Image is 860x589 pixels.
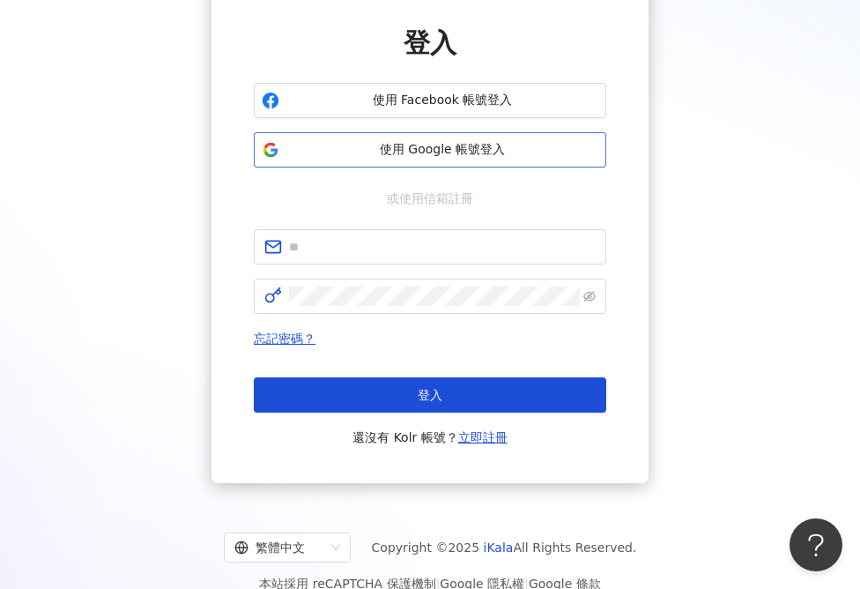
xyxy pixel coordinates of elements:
span: eye-invisible [583,290,596,302]
button: 使用 Google 帳號登入 [254,132,606,168]
iframe: Help Scout Beacon - Open [790,518,842,571]
span: Copyright © 2025 All Rights Reserved. [372,537,637,558]
span: 或使用信箱註冊 [374,189,486,208]
span: 登入 [418,388,442,402]
span: 使用 Facebook 帳號登入 [286,92,598,109]
button: 登入 [254,377,606,413]
span: 登入 [404,27,456,58]
a: 忘記密碼？ [254,332,315,346]
div: 繁體中文 [234,533,324,562]
a: iKala [484,541,514,555]
button: 使用 Facebook 帳號登入 [254,83,606,118]
span: 還沒有 Kolr 帳號？ [352,427,508,448]
span: 使用 Google 帳號登入 [286,141,598,159]
a: 立即註冊 [458,430,508,444]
